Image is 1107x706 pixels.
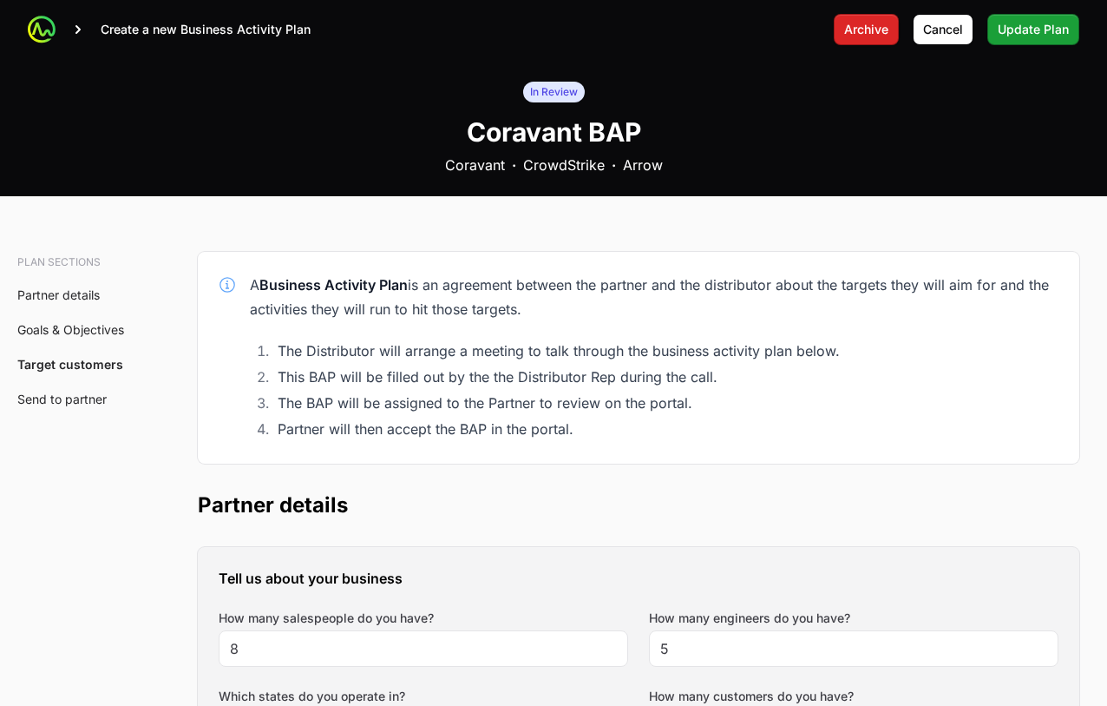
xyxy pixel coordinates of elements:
[17,322,124,337] a: Goals & Objectives
[219,568,1058,589] h3: Tell us about your business
[272,391,1058,415] li: The BAP will be assigned to the Partner to review on the portal.
[17,255,135,269] h3: Plan sections
[219,610,434,627] label: How many salespeople do you have?
[649,610,850,627] label: How many engineers do you have?
[17,287,100,302] a: Partner details
[834,14,899,45] button: Archive
[198,492,1079,519] h2: Partner details
[17,392,107,406] a: Send to partner
[612,155,616,175] b: ·
[844,19,888,40] span: Archive
[998,19,1069,40] span: Update Plan
[467,116,641,148] h1: Coravant BAP
[272,417,1058,441] li: Partner will then accept the BAP in the portal.
[923,19,963,40] span: Cancel
[259,276,408,294] strong: Business Activity Plan
[250,273,1058,321] div: A is an agreement between the partner and the distributor about the targets they will aim for and...
[219,688,628,705] label: Which states do you operate in?
[913,14,973,45] button: Cancel
[512,155,516,175] b: ·
[987,14,1079,45] button: Update Plan
[28,16,56,43] img: ActivitySource
[17,357,123,372] a: Target customers
[272,365,1058,389] li: This BAP will be filled out by the the Distributor Rep during the call.
[649,688,854,705] label: How many customers do you have?
[272,339,1058,363] li: The Distributor will arrange a meeting to talk through the business activity plan below.
[101,21,311,38] p: Create a new Business Activity Plan
[445,155,663,175] div: Coravant CrowdStrike Arrow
